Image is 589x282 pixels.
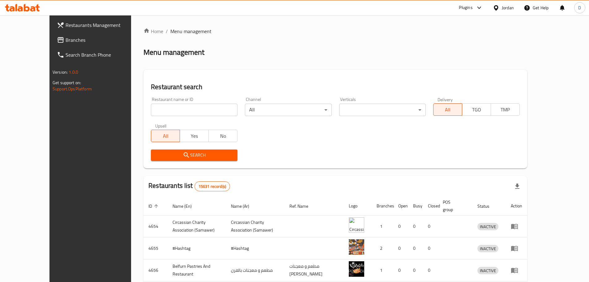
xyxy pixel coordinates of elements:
span: D [578,4,581,11]
td: 1 [372,215,393,237]
button: Search [151,150,237,161]
button: TMP [491,103,520,116]
span: Status [477,202,497,210]
span: 15631 record(s) [195,184,230,189]
div: Plugins [459,4,472,11]
h2: Restaurants list [148,181,230,191]
label: Upsell [155,124,167,128]
button: TGO [462,103,491,116]
span: INACTIVE [477,267,498,274]
td: 0 [423,259,438,281]
img: Belfurn Pastries And Restaurant [349,261,364,277]
span: Search Branch Phone [66,51,143,59]
td: مطعم و معجنات [PERSON_NAME] [284,259,344,281]
div: Total records count [194,181,230,191]
span: No [211,132,235,141]
td: 0 [408,259,423,281]
span: All [436,105,460,114]
button: All [151,130,180,142]
span: TGO [465,105,489,114]
img: #Hashtag [349,239,364,255]
td: 4656 [143,259,168,281]
li: / [166,28,168,35]
th: Action [506,197,527,215]
button: Yes [180,130,209,142]
a: Home [143,28,163,35]
nav: breadcrumb [143,28,527,35]
span: INACTIVE [477,223,498,230]
td: 2 [372,237,393,259]
span: Menu management [170,28,211,35]
input: Search for restaurant name or ID.. [151,104,237,116]
span: Branches [66,36,143,44]
div: Menu [511,223,522,230]
a: Search Branch Phone [52,47,148,62]
button: All [433,103,462,116]
td: 4655 [143,237,168,259]
h2: Restaurant search [151,82,520,92]
td: 0 [423,215,438,237]
span: TMP [493,105,517,114]
span: Name (En) [173,202,200,210]
td: #Hashtag [226,237,284,259]
span: Yes [182,132,206,141]
th: Logo [344,197,372,215]
span: Get support on: [53,79,81,87]
span: INACTIVE [477,245,498,252]
span: Ref. Name [289,202,316,210]
div: Menu [511,267,522,274]
td: Belfurn Pastries And Restaurant [168,259,226,281]
td: مطعم و معجنات بالفرن [226,259,284,281]
span: Search [156,151,233,159]
td: 1 [372,259,393,281]
span: 1.0.0 [69,68,78,76]
th: Busy [408,197,423,215]
a: Branches [52,33,148,47]
h2: Menu management [143,47,204,57]
td: 0 [393,237,408,259]
a: Restaurants Management [52,18,148,33]
span: ID [148,202,160,210]
span: POS group [443,198,465,213]
a: Support.OpsPlatform [53,85,92,93]
td: 4654 [143,215,168,237]
td: 0 [393,259,408,281]
span: All [154,132,177,141]
span: Name (Ar) [231,202,257,210]
td: 0 [393,215,408,237]
td: 0 [408,215,423,237]
span: Restaurants Management [66,21,143,29]
td: ​Circassian ​Charity ​Association​ (Samawer) [168,215,226,237]
div: ​ [339,104,426,116]
td: 0 [408,237,423,259]
button: No [208,130,237,142]
div: All [245,104,331,116]
label: Delivery [437,97,453,102]
div: Export file [510,179,525,194]
td: ​Circassian ​Charity ​Association​ (Samawer) [226,215,284,237]
td: #Hashtag [168,237,226,259]
img: ​Circassian ​Charity ​Association​ (Samawer) [349,217,364,233]
th: Closed [423,197,438,215]
span: Version: [53,68,68,76]
div: Menu [511,245,522,252]
th: Open [393,197,408,215]
div: Jordan [502,4,514,11]
th: Branches [372,197,393,215]
td: 0 [423,237,438,259]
